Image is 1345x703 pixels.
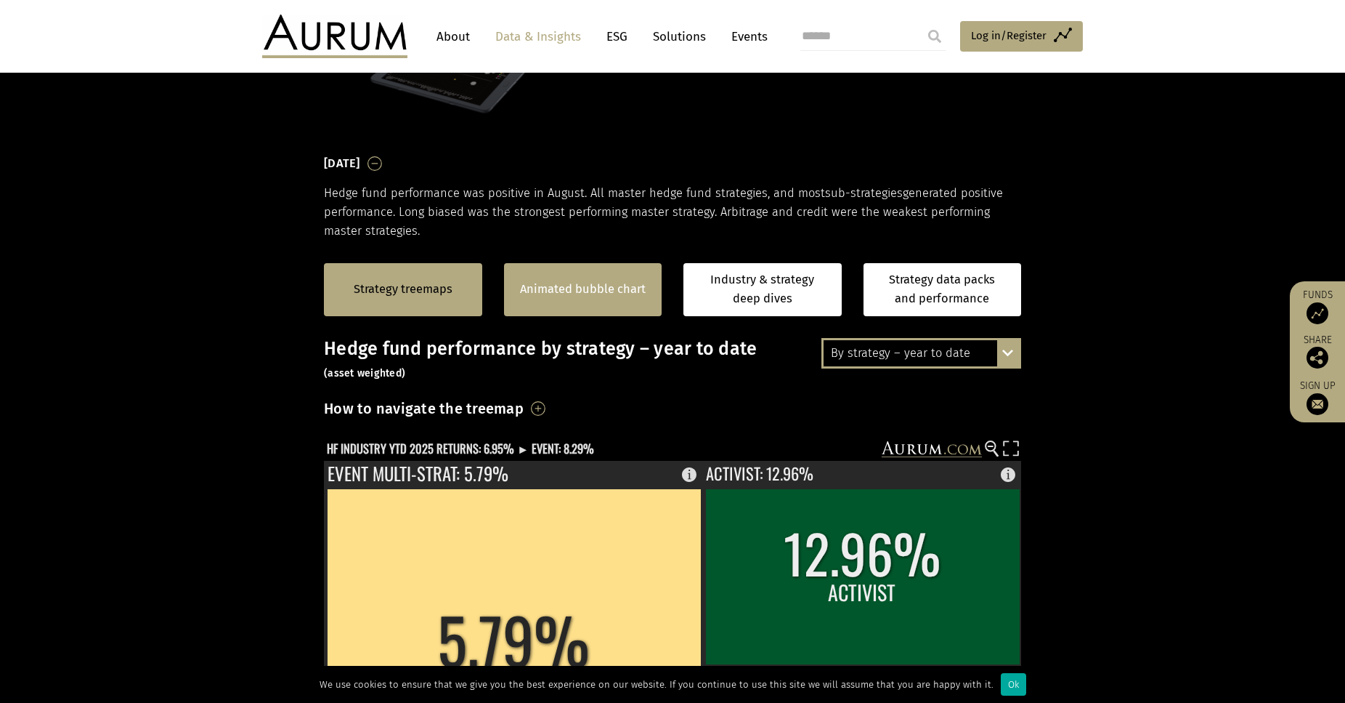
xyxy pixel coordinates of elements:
[324,367,405,379] small: (asset weighted)
[864,263,1022,316] a: Strategy data packs and performance
[429,23,477,50] a: About
[354,280,452,299] a: Strategy treemaps
[324,153,360,174] h3: [DATE]
[1297,379,1338,415] a: Sign up
[971,27,1047,44] span: Log in/Register
[520,280,646,299] a: Animated bubble chart
[1307,347,1328,369] img: Share this post
[920,22,949,51] input: Submit
[324,396,524,421] h3: How to navigate the treemap
[262,15,407,58] img: Aurum
[825,186,903,200] span: sub-strategies
[324,184,1021,241] p: Hedge fund performance was positive in August. All master hedge fund strategies, and most generat...
[1307,302,1328,324] img: Access Funds
[1307,393,1328,415] img: Sign up to our newsletter
[683,263,842,316] a: Industry & strategy deep dives
[646,23,713,50] a: Solutions
[724,23,768,50] a: Events
[824,340,1019,366] div: By strategy – year to date
[1297,289,1338,324] a: Funds
[960,21,1083,52] a: Log in/Register
[324,338,1021,382] h3: Hedge fund performance by strategy – year to date
[488,23,588,50] a: Data & Insights
[599,23,635,50] a: ESG
[1001,673,1026,696] div: Ok
[1297,335,1338,369] div: Share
